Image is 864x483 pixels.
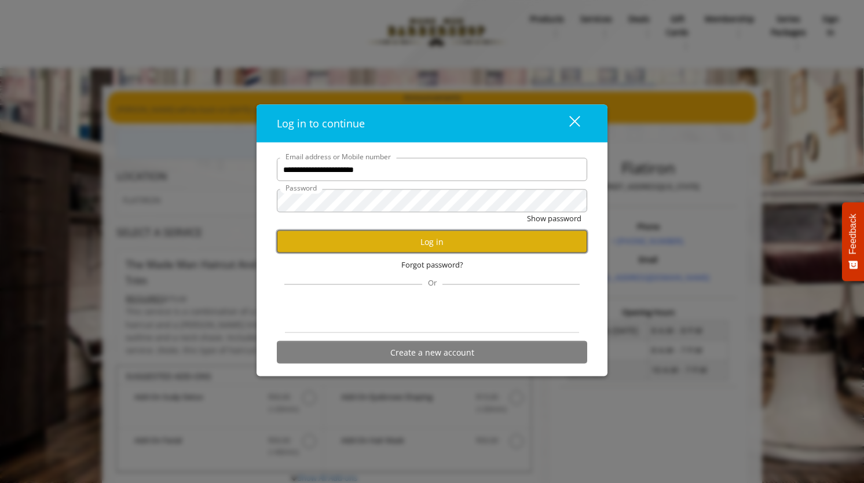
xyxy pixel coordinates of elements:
[280,182,323,193] label: Password
[422,277,442,288] span: Or
[277,189,587,213] input: Password
[527,213,581,225] button: Show password
[848,214,858,254] span: Feedback
[374,300,491,325] iframe: Sign in with Google Button
[556,115,579,132] div: close dialog
[277,158,587,181] input: Email address or Mobile number
[842,202,864,281] button: Feedback - Show survey
[277,116,365,130] span: Log in to continue
[548,112,587,136] button: close dialog
[277,230,587,253] button: Log in
[401,259,463,271] span: Forgot password?
[280,151,397,162] label: Email address or Mobile number
[277,341,587,364] button: Create a new account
